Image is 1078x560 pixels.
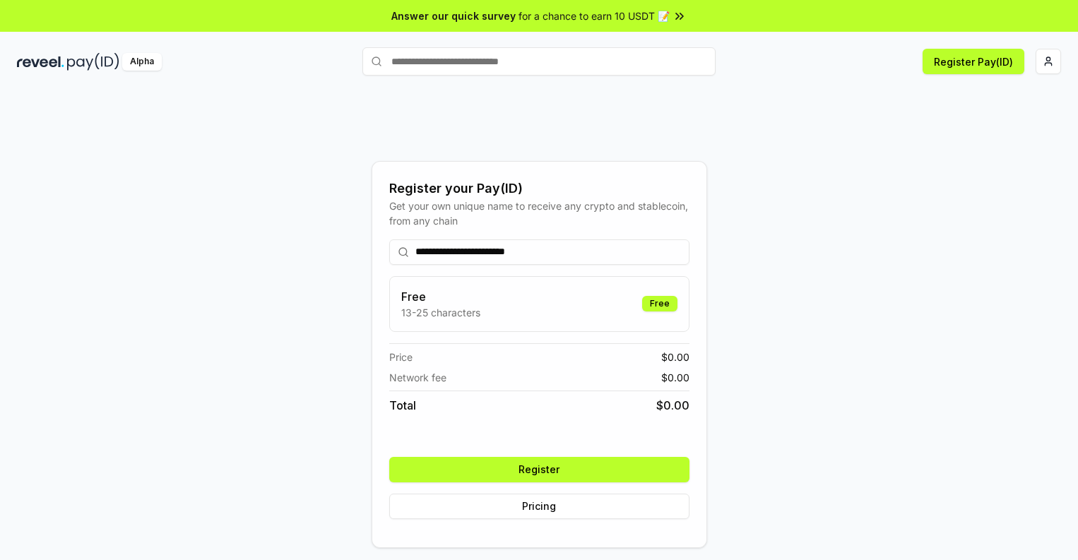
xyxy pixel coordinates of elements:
[519,8,670,23] span: for a chance to earn 10 USDT 📝
[642,296,677,311] div: Free
[923,49,1024,74] button: Register Pay(ID)
[661,370,689,385] span: $ 0.00
[67,53,119,71] img: pay_id
[389,457,689,482] button: Register
[389,397,416,414] span: Total
[391,8,516,23] span: Answer our quick survey
[389,350,413,364] span: Price
[661,350,689,364] span: $ 0.00
[122,53,162,71] div: Alpha
[389,494,689,519] button: Pricing
[389,179,689,198] div: Register your Pay(ID)
[656,397,689,414] span: $ 0.00
[401,288,480,305] h3: Free
[17,53,64,71] img: reveel_dark
[389,370,446,385] span: Network fee
[389,198,689,228] div: Get your own unique name to receive any crypto and stablecoin, from any chain
[401,305,480,320] p: 13-25 characters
